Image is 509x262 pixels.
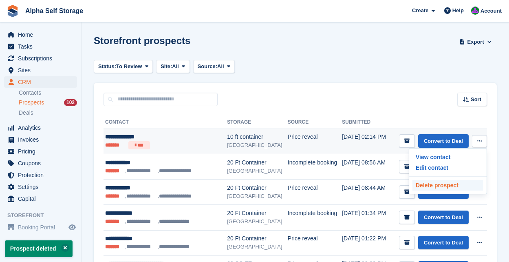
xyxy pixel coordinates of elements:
span: Storefront [7,211,81,220]
div: 20 Ft Container [227,158,288,167]
th: Contact [104,116,227,129]
span: Create [412,7,428,15]
span: Protection [18,169,67,181]
td: [DATE] 01:22 PM [342,230,390,255]
a: menu [4,53,77,64]
a: menu [4,41,77,52]
a: menu [4,122,77,133]
button: Status: To Review [94,60,153,73]
span: Booking Portal [18,222,67,233]
img: James Bambury [471,7,479,15]
span: Invoices [18,134,67,145]
span: Settings [18,181,67,193]
td: Incomplete booking [288,205,342,230]
td: [DATE] 01:34 PM [342,205,390,230]
td: Price reveal [288,129,342,154]
a: menu [4,29,77,40]
a: menu [4,222,77,233]
span: Coupons [18,158,67,169]
a: Convert to Deal [418,211,469,224]
span: Deals [19,109,33,117]
span: Sites [18,64,67,76]
span: All [172,62,179,71]
div: 102 [64,99,77,106]
div: 20 Ft Container [227,209,288,218]
a: Delete prospect [412,180,483,191]
a: Edit contact [412,162,483,173]
div: [GEOGRAPHIC_DATA] [227,243,288,251]
div: 20 Ft Container [227,234,288,243]
a: Contacts [19,89,77,97]
div: [GEOGRAPHIC_DATA] [227,167,288,175]
a: menu [4,134,77,145]
button: Source: All [193,60,235,73]
div: [GEOGRAPHIC_DATA] [227,192,288,200]
td: Price reveal [288,180,342,205]
span: CRM [18,76,67,88]
span: Pricing [18,146,67,157]
span: Account [480,7,502,15]
h1: Storefront prospects [94,35,190,46]
a: menu [4,181,77,193]
span: Subscriptions [18,53,67,64]
a: menu [4,146,77,157]
p: Prospect deleted [5,240,73,257]
span: Status: [98,62,116,71]
span: Export [467,38,484,46]
div: [GEOGRAPHIC_DATA] [227,218,288,226]
a: menu [4,169,77,181]
th: Submitted [342,116,390,129]
th: Source [288,116,342,129]
span: All [217,62,224,71]
span: Prospects [19,99,44,107]
td: Price reveal [288,230,342,255]
img: stora-icon-8386f47178a22dfd0bd8f6a31ec36ba5ce8667c1dd55bd0f319d3a0aa187defe.svg [7,5,19,17]
a: View contact [412,152,483,162]
span: Help [452,7,464,15]
td: [DATE] 08:44 AM [342,180,390,205]
span: To Review [116,62,142,71]
div: 20 Ft Container [227,184,288,192]
span: Source: [198,62,217,71]
td: [DATE] 08:56 AM [342,154,390,180]
button: Site: All [156,60,190,73]
span: Sort [471,95,481,104]
a: menu [4,76,77,88]
th: Storage [227,116,288,129]
span: Analytics [18,122,67,133]
div: 10 ft container [227,133,288,141]
button: Export [458,35,494,49]
span: Site: [161,62,172,71]
td: Incomplete booking [288,154,342,180]
span: Capital [18,193,67,204]
div: [GEOGRAPHIC_DATA] [227,141,288,149]
a: Convert to Deal [418,236,469,249]
a: menu [4,158,77,169]
a: Convert to Deal [418,134,469,148]
span: Tasks [18,41,67,52]
a: Deals [19,109,77,117]
a: Prospects 102 [19,98,77,107]
a: Alpha Self Storage [22,4,86,18]
a: menu [4,193,77,204]
a: Preview store [67,222,77,232]
span: Home [18,29,67,40]
a: menu [4,64,77,76]
td: [DATE] 02:14 PM [342,129,390,154]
